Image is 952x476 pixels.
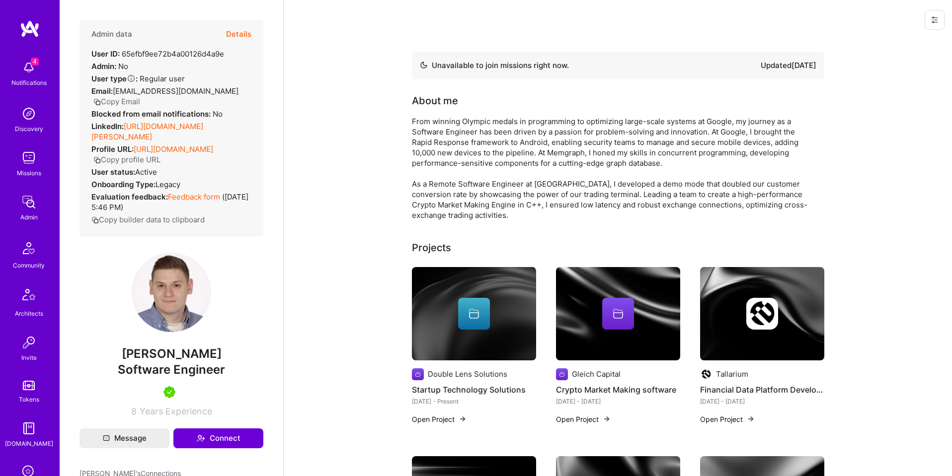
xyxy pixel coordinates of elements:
[11,77,47,88] div: Notifications
[163,386,175,398] img: A.Teamer in Residence
[700,383,824,396] h4: Financial Data Platform Development
[132,253,211,332] img: User Avatar
[412,240,451,255] div: Projects
[700,396,824,407] div: [DATE] - [DATE]
[131,406,137,416] span: 8
[91,122,124,131] strong: LinkedIn:
[91,74,138,83] strong: User type :
[91,62,116,71] strong: Admin:
[91,61,128,71] div: No
[91,49,224,59] div: 65efbf9ee72b4a00126d4a9e
[113,86,238,96] span: [EMAIL_ADDRESS][DOMAIN_NAME]
[19,58,39,77] img: bell
[91,192,168,202] strong: Evaluation feedback:
[173,428,263,448] button: Connect
[93,96,140,107] button: Copy Email
[761,60,816,71] div: Updated [DATE]
[700,414,755,424] button: Open Project
[19,192,39,212] img: admin teamwork
[15,124,43,134] div: Discovery
[21,352,37,363] div: Invite
[412,368,424,380] img: Company logo
[140,406,212,416] span: Years Experience
[20,212,38,222] div: Admin
[17,168,41,178] div: Missions
[15,308,43,319] div: Architects
[700,267,824,360] img: cover
[19,418,39,438] img: guide book
[196,434,205,443] i: icon Connect
[459,415,467,423] img: arrow-right
[420,60,569,71] div: Unavailable to join missions right now.
[747,415,755,423] img: arrow-right
[135,167,157,177] span: Active
[603,415,611,423] img: arrow-right
[79,346,263,361] span: [PERSON_NAME]
[716,369,748,379] div: Tallarium
[17,236,41,260] img: Community
[412,414,467,424] button: Open Project
[19,104,39,124] img: discovery
[134,144,213,154] a: [URL][DOMAIN_NAME]
[91,144,134,154] strong: Profile URL:
[91,214,205,225] button: Copy builder data to clipboard
[168,192,220,202] a: Feedback form
[420,61,428,69] img: Availability
[572,369,621,379] div: Gleich Capital
[91,73,185,84] div: Regular user
[700,368,712,380] img: Company logo
[23,381,35,390] img: tokens
[103,435,110,442] i: icon Mail
[412,396,536,407] div: [DATE] - Present
[19,148,39,168] img: teamwork
[91,122,203,141] a: [URL][DOMAIN_NAME][PERSON_NAME]
[91,30,132,39] h4: Admin data
[556,267,680,360] img: cover
[79,428,169,448] button: Message
[412,116,809,220] div: From winning Olympic medals in programming to optimizing large-scale systems at Google, my journe...
[91,109,223,119] div: No
[93,156,101,164] i: icon Copy
[20,20,40,38] img: logo
[412,93,458,108] div: About me
[226,20,251,49] button: Details
[19,394,39,405] div: Tokens
[118,362,225,377] span: Software Engineer
[91,86,113,96] strong: Email:
[156,180,180,189] span: legacy
[556,383,680,396] h4: Crypto Market Making software
[13,260,45,271] div: Community
[746,298,778,330] img: Company logo
[556,414,611,424] button: Open Project
[31,58,39,66] span: 4
[556,368,568,380] img: Company logo
[556,396,680,407] div: [DATE] - [DATE]
[91,192,251,212] div: ( [DATE] 5:46 PM )
[93,154,160,165] button: Copy profile URL
[91,109,213,119] strong: Blocked from email notifications:
[412,267,536,360] img: cover
[127,74,136,83] i: Help
[5,438,53,449] div: [DOMAIN_NAME]
[428,369,507,379] div: Double Lens Solutions
[91,216,99,224] i: icon Copy
[91,167,135,177] strong: User status:
[91,49,120,59] strong: User ID:
[91,180,156,189] strong: Onboarding Type:
[17,284,41,308] img: Architects
[19,333,39,352] img: Invite
[93,98,101,106] i: icon Copy
[412,383,536,396] h4: Startup Technology Solutions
